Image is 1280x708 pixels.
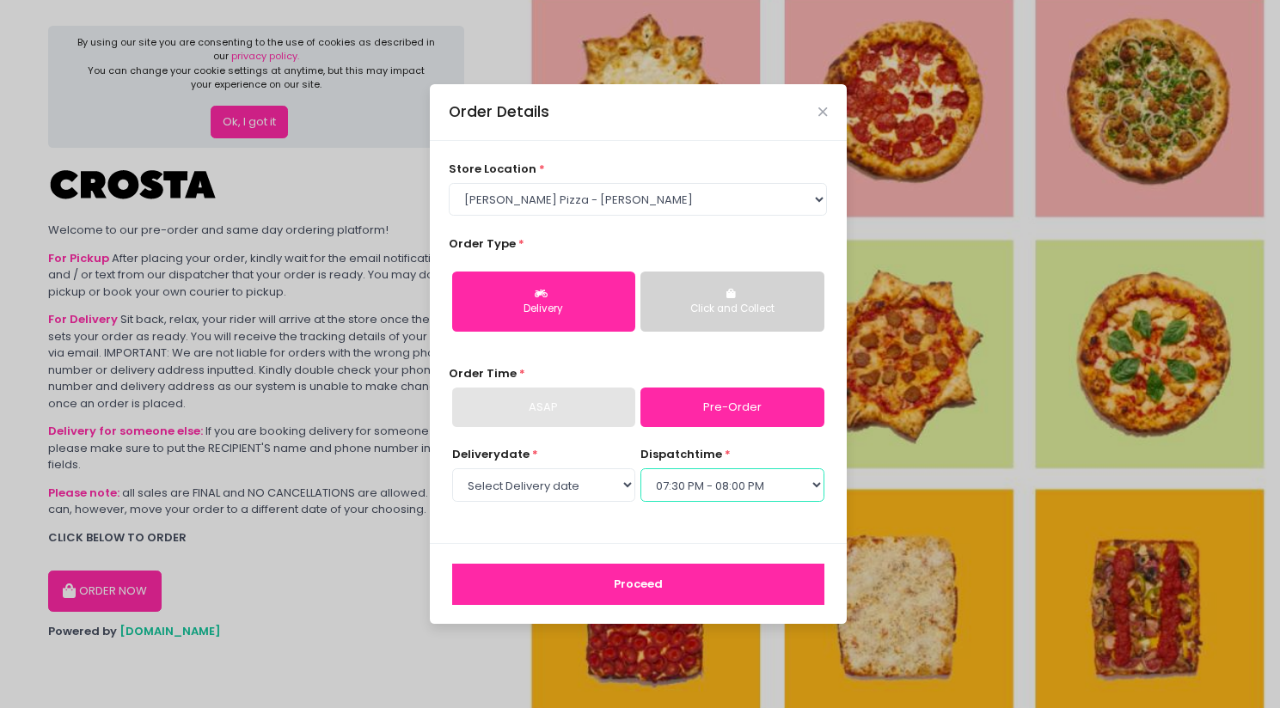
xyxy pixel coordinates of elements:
[640,272,824,332] button: Click and Collect
[640,446,722,462] span: dispatch time
[452,446,530,462] span: Delivery date
[452,272,635,332] button: Delivery
[464,302,623,317] div: Delivery
[452,564,824,605] button: Proceed
[652,302,811,317] div: Click and Collect
[449,101,549,123] div: Order Details
[818,107,827,116] button: Close
[449,161,536,177] span: store location
[640,388,824,427] a: Pre-Order
[449,235,516,252] span: Order Type
[449,365,517,381] span: Order Time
